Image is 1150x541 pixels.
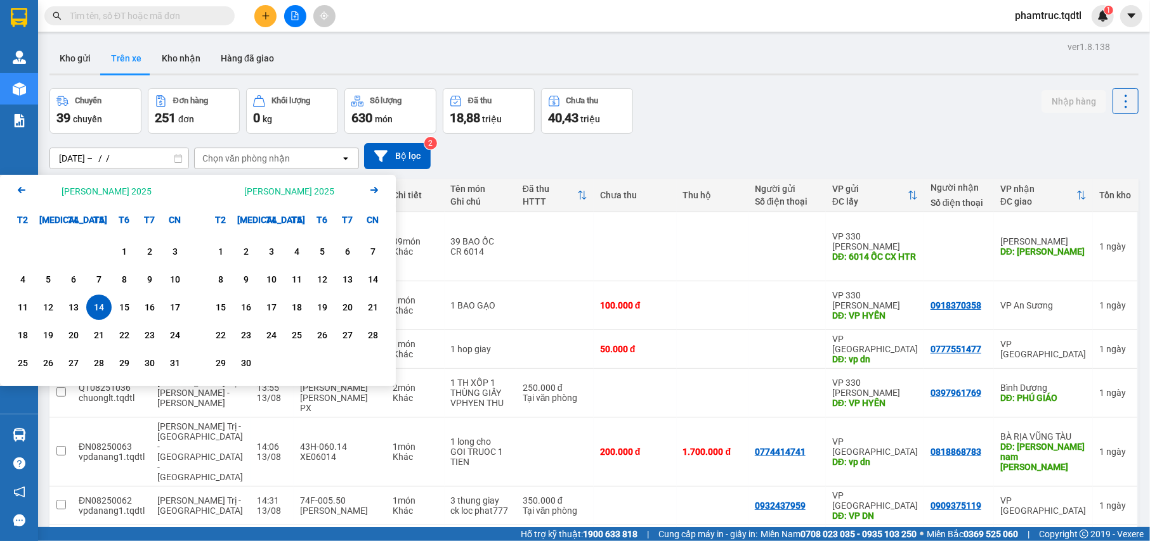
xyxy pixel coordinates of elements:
[166,355,184,371] div: 31
[548,110,578,125] span: 40,43
[364,143,431,169] button: Bộ lọc
[451,436,510,447] div: 1 long cho
[1000,383,1087,393] div: Bình Dương
[288,272,306,287] div: 11
[112,295,137,320] div: Choose Thứ Sáu, tháng 08 15 2025. It's available.
[5,52,62,64] span: Lấy:
[300,383,380,413] div: [PERSON_NAME] [PERSON_NAME] PX
[1000,184,1076,194] div: VP nhận
[24,51,62,65] span: vp Q12
[832,378,918,398] div: VP 330 [PERSON_NAME]
[162,322,188,348] div: Choose Chủ Nhật, tháng 08 24 2025. It's available.
[360,239,386,264] div: Choose Chủ Nhật, tháng 09 7 2025. It's available.
[284,5,306,27] button: file-add
[244,185,334,198] div: [PERSON_NAME] 2025
[1106,6,1111,15] span: 1
[755,196,820,207] div: Số điện thoại
[482,114,502,124] span: triệu
[1099,447,1131,457] div: 1
[344,88,436,134] button: Số lượng630món
[364,272,382,287] div: 14
[86,350,112,376] div: Choose Thứ Năm, tháng 08 28 2025. It's available.
[1000,300,1087,310] div: VP An Sương
[86,267,112,292] div: Choose Thứ Năm, tháng 08 7 2025. It's available.
[13,82,26,96] img: warehouse-icon
[13,114,26,127] img: solution-icon
[14,272,32,287] div: 4
[451,344,510,354] div: 1 hop giay
[13,457,25,469] span: question-circle
[826,179,924,212] th: Toggle SortBy
[313,5,336,27] button: aim
[284,207,310,232] div: T5
[284,322,310,348] div: Choose Thứ Năm, tháng 09 25 2025. It's available.
[233,350,259,376] div: Choose Thứ Ba, tháng 09 30 2025. It's available.
[61,295,86,320] div: Choose Thứ Tư, tháng 08 13 2025. It's available.
[65,355,82,371] div: 27
[90,300,108,315] div: 14
[95,7,185,35] span: VP [PERSON_NAME]
[212,272,230,287] div: 8
[393,393,438,403] div: Khác
[360,322,386,348] div: Choose Chủ Nhật, tháng 09 28 2025. It's available.
[237,272,255,287] div: 9
[367,182,382,198] svg: Arrow Right
[112,267,137,292] div: Choose Thứ Sáu, tháng 08 8 2025. It's available.
[832,231,918,251] div: VP 330 [PERSON_NAME]
[61,322,86,348] div: Choose Thứ Tư, tháng 08 20 2025. It's available.
[310,295,335,320] div: Choose Thứ Sáu, tháng 09 19 2025. It's available.
[95,7,185,35] p: Nhận:
[49,88,141,134] button: Chuyến39chuyến
[211,43,284,73] button: Hàng đã giao
[141,355,159,371] div: 30
[335,322,360,348] div: Choose Thứ Bảy, tháng 09 27 2025. It's available.
[755,447,806,457] div: 0774414741
[39,272,57,287] div: 5
[313,272,331,287] div: 12
[375,114,393,124] span: món
[450,110,480,125] span: 18,88
[155,110,176,125] span: 251
[14,182,29,200] button: Previous month.
[86,207,112,232] div: T5
[393,236,438,246] div: 39 món
[86,322,112,348] div: Choose Thứ Năm, tháng 08 21 2025. It's available.
[233,207,259,232] div: [MEDICAL_DATA]
[310,322,335,348] div: Choose Thứ Sáu, tháng 09 26 2025. It's available.
[208,322,233,348] div: Choose Thứ Hai, tháng 09 22 2025. It's available.
[335,239,360,264] div: Choose Thứ Bảy, tháng 09 6 2025. It's available.
[254,5,277,27] button: plus
[73,114,102,124] span: chuyến
[246,88,338,134] button: Khối lượng0kg
[36,267,61,292] div: Choose Thứ Ba, tháng 08 5 2025. It's available.
[600,344,670,354] div: 50.000 đ
[566,96,599,105] div: Chưa thu
[237,328,255,343] div: 23
[339,300,356,315] div: 20
[112,350,137,376] div: Choose Thứ Sáu, tháng 08 29 2025. It's available.
[393,305,438,315] div: Khác
[683,447,742,457] div: 1.700.000 đ
[360,267,386,292] div: Choose Chủ Nhật, tháng 09 14 2025. It's available.
[36,295,61,320] div: Choose Thứ Ba, tháng 08 12 2025. It's available.
[141,272,159,287] div: 9
[10,295,36,320] div: Choose Thứ Hai, tháng 08 11 2025. It's available.
[212,300,230,315] div: 15
[115,244,133,259] div: 1
[931,182,988,193] div: Người nhận
[263,272,280,287] div: 10
[14,328,32,343] div: 18
[13,428,26,442] img: warehouse-icon
[141,300,159,315] div: 16
[313,328,331,343] div: 26
[1097,10,1109,22] img: icon-new-feature
[157,421,243,482] span: [PERSON_NAME] Trị - [GEOGRAPHIC_DATA] - [GEOGRAPHIC_DATA] - [GEOGRAPHIC_DATA]
[162,350,188,376] div: Choose Chủ Nhật, tháng 08 31 2025. It's available.
[335,207,360,232] div: T7
[65,328,82,343] div: 20
[257,393,287,403] div: 13/08
[14,182,29,198] svg: Arrow Left
[86,295,112,320] div: Selected start date. Thứ Năm, tháng 08 14 2025. It's available.
[451,246,510,257] div: CR 6014
[339,244,356,259] div: 6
